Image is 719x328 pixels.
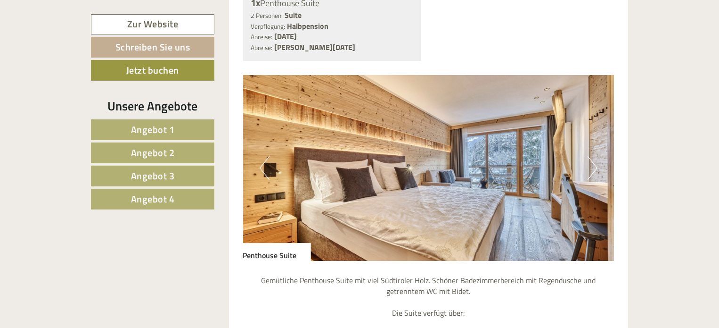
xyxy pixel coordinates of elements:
button: Next [588,156,597,180]
b: Suite [285,9,302,21]
a: Zur Website [91,14,214,34]
a: Schreiben Sie uns [91,37,214,58]
small: Verpflegung: [251,22,286,31]
b: [DATE] [275,31,297,42]
small: 2 Personen: [251,11,283,20]
div: Unsere Angebote [91,97,214,115]
b: Halbpension [287,20,329,32]
span: Angebot 3 [131,168,175,183]
span: Angebot 4 [131,192,175,206]
img: image [243,75,614,261]
span: Angebot 1 [131,122,175,137]
a: Jetzt buchen [91,60,214,81]
button: Previous [260,156,270,180]
span: Angebot 2 [131,145,175,160]
div: Penthouse Suite [243,243,311,261]
b: [PERSON_NAME][DATE] [275,42,356,53]
small: Abreise: [251,43,273,52]
small: Anreise: [251,32,273,42]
